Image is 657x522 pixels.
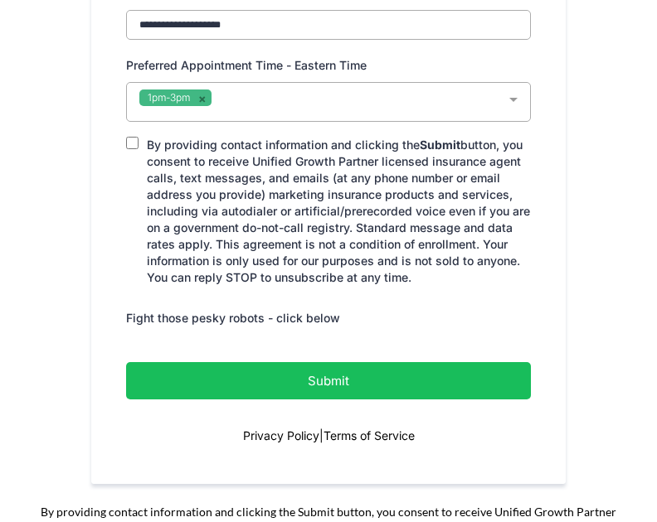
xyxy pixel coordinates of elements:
p: By providing contact information and clicking the button, you consent to receive Unified Growth P... [147,137,531,286]
span: 1pm-3pm [148,91,190,104]
strong: Submit [420,138,460,152]
p: | [126,427,531,444]
a: Terms of Service [324,428,415,442]
a: Privacy Policy [243,428,319,442]
button: Submit [126,362,531,399]
p: Submit [168,370,489,392]
label: Preferred Appointment Time - Eastern Time [126,55,367,75]
label: Fight those pesky robots - click below [126,307,340,328]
